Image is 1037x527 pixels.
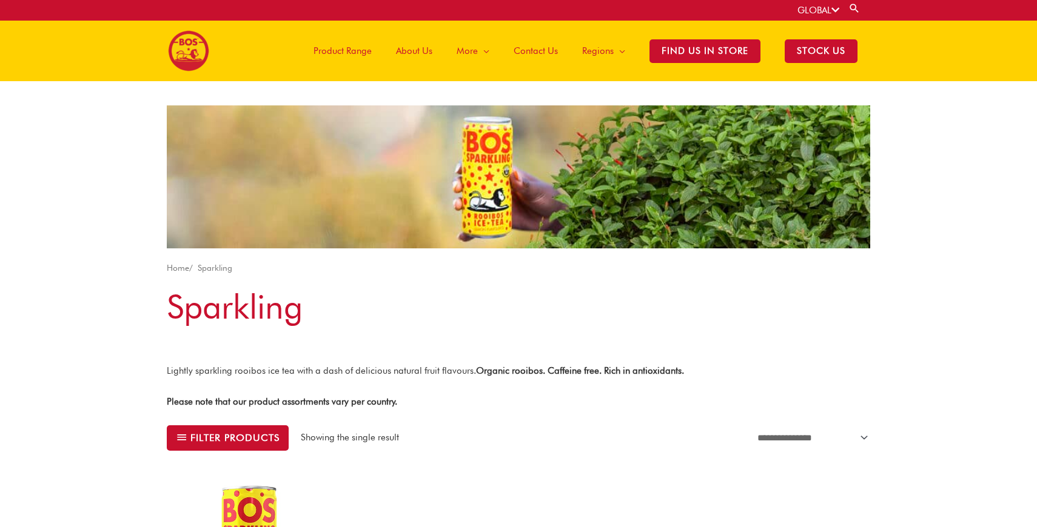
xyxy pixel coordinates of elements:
[649,39,760,63] span: Find Us in Store
[167,396,397,407] strong: Please note that our product assortments vary per country.
[582,33,614,69] span: Regions
[384,21,445,81] a: About Us
[773,21,870,81] a: STOCK US
[190,433,280,442] span: Filter products
[785,39,857,63] span: STOCK US
[797,5,839,16] a: GLOBAL
[637,21,773,81] a: Find Us in Store
[750,426,870,449] select: Shop order
[514,33,558,69] span: Contact Us
[445,21,502,81] a: More
[848,2,861,14] a: Search button
[301,21,384,81] a: Product Range
[502,21,570,81] a: Contact Us
[167,425,289,451] button: Filter products
[168,30,209,71] img: BOS logo finals-200px
[457,33,478,69] span: More
[167,263,189,273] a: Home
[396,33,432,69] span: About Us
[167,363,870,379] p: Lightly sparkling rooibos ice tea with a dash of delicious natural fruit flavours.
[476,365,684,376] strong: Organic rooibos. Caffeine free. Rich in antioxidants.
[167,260,870,276] nav: Breadcrumb
[314,33,372,69] span: Product Range
[167,283,870,330] h1: Sparkling
[570,21,637,81] a: Regions
[292,21,870,81] nav: Site Navigation
[301,431,399,445] p: Showing the single result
